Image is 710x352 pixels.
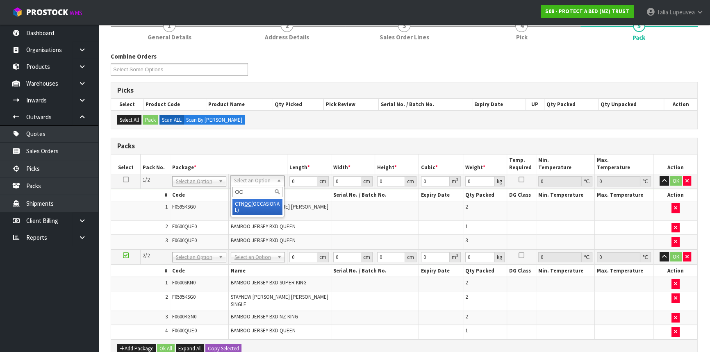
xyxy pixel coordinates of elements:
span: BAMBOO JERSEY BXD QUEEN [231,223,296,230]
div: ℃ [640,176,651,186]
span: Pick [516,33,527,41]
th: Weight [463,154,507,174]
span: 4 [515,20,528,32]
th: DG Class [507,189,536,201]
th: Qty Packed [463,265,507,277]
strong: S08 - PROTECT A BED (NZ) TRUST [545,8,629,15]
div: cm [317,252,329,262]
span: 2 [465,203,468,210]
span: F0600SKN0 [172,279,196,286]
span: 1/2 [143,176,150,183]
span: STAYNEW [PERSON_NAME] [PERSON_NAME] SINGLE [231,293,328,308]
span: F0595KSG0 [172,203,196,210]
th: Expiry Date [472,99,526,110]
div: cm [317,176,329,186]
div: cm [361,252,373,262]
div: ℃ [640,252,651,262]
span: F0600QUE0 [172,223,197,230]
th: Width [331,154,375,174]
th: Product Name [206,99,272,110]
div: cm [405,252,416,262]
span: 2 [465,313,468,320]
th: # [111,189,170,201]
span: 2 [465,279,468,286]
span: Expand All [178,345,202,352]
em: OC [244,200,251,207]
th: DG Class [507,265,536,277]
button: Select All [117,115,141,125]
span: 2 [165,293,168,300]
h3: Packs [117,142,691,150]
th: # [111,265,170,277]
span: STAYNEW [PERSON_NAME] [PERSON_NAME] SINGLE [231,203,328,218]
div: cm [361,176,373,186]
th: Action [664,99,697,110]
span: F0595KSG0 [172,293,196,300]
th: Temp. Required [507,154,536,174]
span: Pack [633,33,645,42]
span: Select an Option [234,176,273,186]
span: 2 [465,293,468,300]
th: Min. Temperature [536,154,595,174]
button: Pack [143,115,158,125]
span: 1 [165,279,168,286]
th: Height [375,154,419,174]
th: Qty Unpacked [598,99,664,110]
div: m [450,252,461,262]
span: Lupeuvea [669,8,695,16]
span: 2/2 [143,252,150,259]
span: Address Details [265,33,309,41]
th: Name [228,265,331,277]
th: Action [653,154,697,174]
a: S08 - PROTECT A BED (NZ) TRUST [541,5,634,18]
th: Min. Temperature [536,265,595,277]
th: Expiry Date [419,265,463,277]
span: 2 [165,223,168,230]
div: m [450,176,461,186]
th: Qty Picked [272,99,324,110]
th: Qty Packed [544,99,598,110]
span: F0600KGN0 [172,313,196,320]
span: BAMBOO JERSEY BXD QUEEN [231,237,296,244]
span: 3 [165,237,168,244]
button: OK [670,252,682,262]
th: Pack No. [141,154,170,174]
th: Package [170,154,287,174]
div: ℃ [582,176,592,186]
th: Qty Packed [463,189,507,201]
label: Scan ALL [159,115,184,125]
li: CTN (OCCASIONAL) [232,199,282,215]
th: Max. Temperature [595,154,653,174]
th: Pick Review [324,99,379,110]
span: Select an Option [234,252,274,262]
th: Serial No. / Batch No. [331,189,419,201]
span: BAMBOO JERSEY BXD NZ KING [231,313,298,320]
div: cm [405,176,416,186]
th: Select [111,154,141,174]
h3: Picks [117,86,691,94]
th: Action [653,189,697,201]
span: F0600QUE0 [172,327,197,334]
span: Sales Order Lines [380,33,429,41]
th: Min. Temperature [536,189,595,201]
span: 2 [281,20,293,32]
span: BAMBOO JERSEY BXD QUEEN [231,327,296,334]
span: 1 [163,20,175,32]
th: Serial No. / Batch No. [331,265,419,277]
th: Action [653,265,697,277]
th: Length [287,154,331,174]
sup: 3 [456,253,458,258]
sup: 3 [456,177,458,182]
th: Code [170,189,228,201]
span: 3 [465,237,468,244]
th: UP [526,99,544,110]
span: Select an Option [176,252,215,262]
small: WMS [70,9,82,17]
th: Max. Temperature [595,189,653,201]
span: 3 [165,313,168,320]
span: F0600QUE0 [172,237,197,244]
span: BAMBOO JERSEY BXD SUPER KING [231,279,307,286]
th: Code [170,265,228,277]
span: 5 [633,20,645,32]
span: Select an Option [176,177,215,186]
